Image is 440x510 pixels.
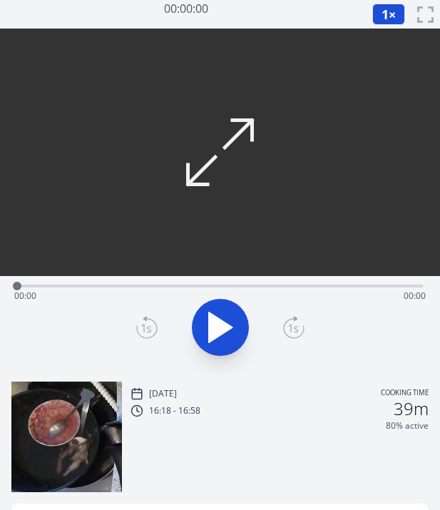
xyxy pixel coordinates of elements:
p: 80% active [386,420,429,432]
p: 16:18 - 16:58 [149,405,200,417]
span: 1 [382,6,389,23]
h2: 39m [394,400,429,417]
a: 00:00:00 [164,1,208,16]
p: [DATE] [149,388,177,399]
img: 250905071920_thumb.jpeg [11,382,122,492]
button: 1× [372,4,405,25]
span: 00:00 [404,290,426,302]
p: Cooking time [381,387,429,400]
